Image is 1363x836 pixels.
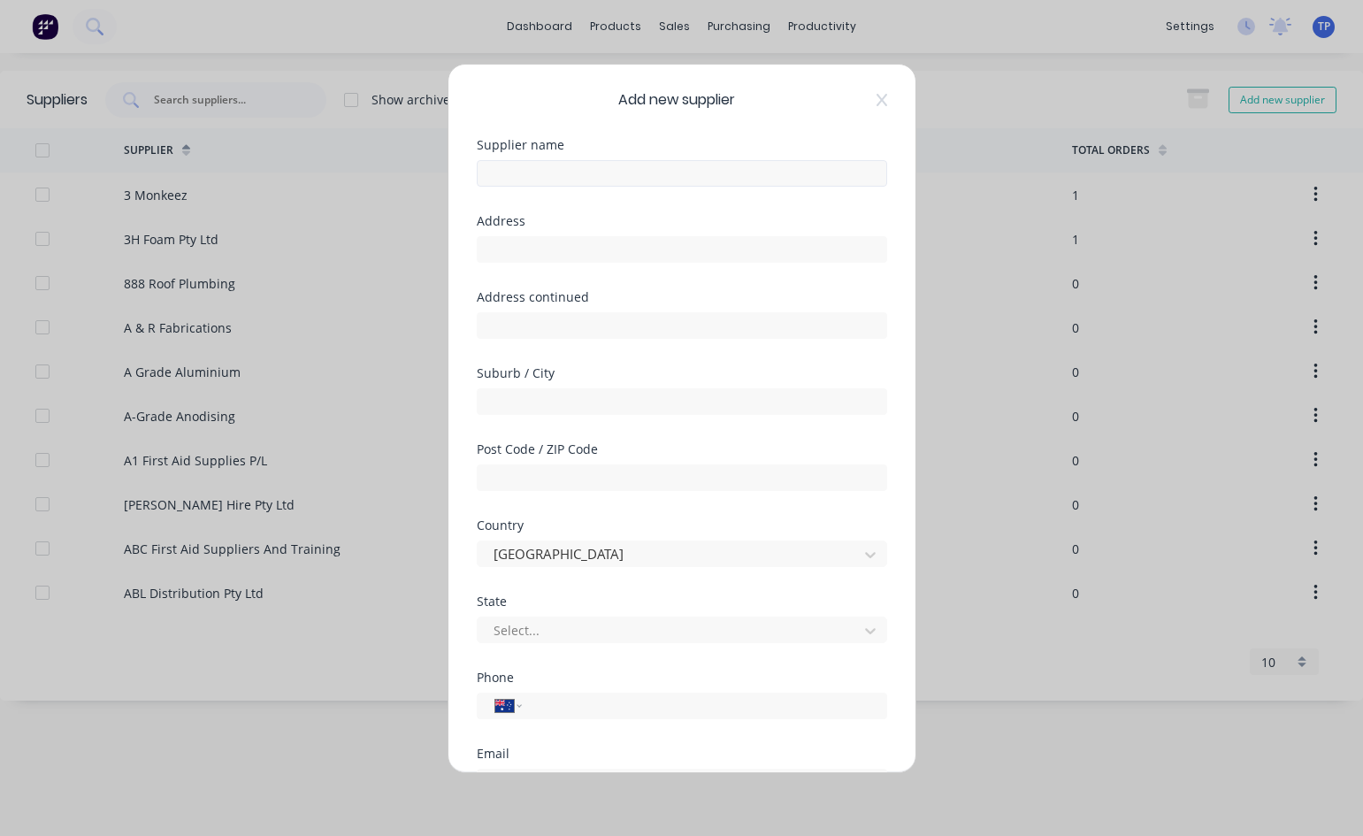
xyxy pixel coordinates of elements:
div: State [477,595,887,608]
div: Suburb / City [477,367,887,380]
div: Country [477,519,887,532]
div: Supplier name [477,139,887,151]
div: Email [477,748,887,760]
div: Address [477,215,887,227]
div: Phone [477,671,887,684]
span: Add new supplier [618,89,735,111]
div: Address continued [477,291,887,303]
div: Post Code / ZIP Code [477,443,887,456]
